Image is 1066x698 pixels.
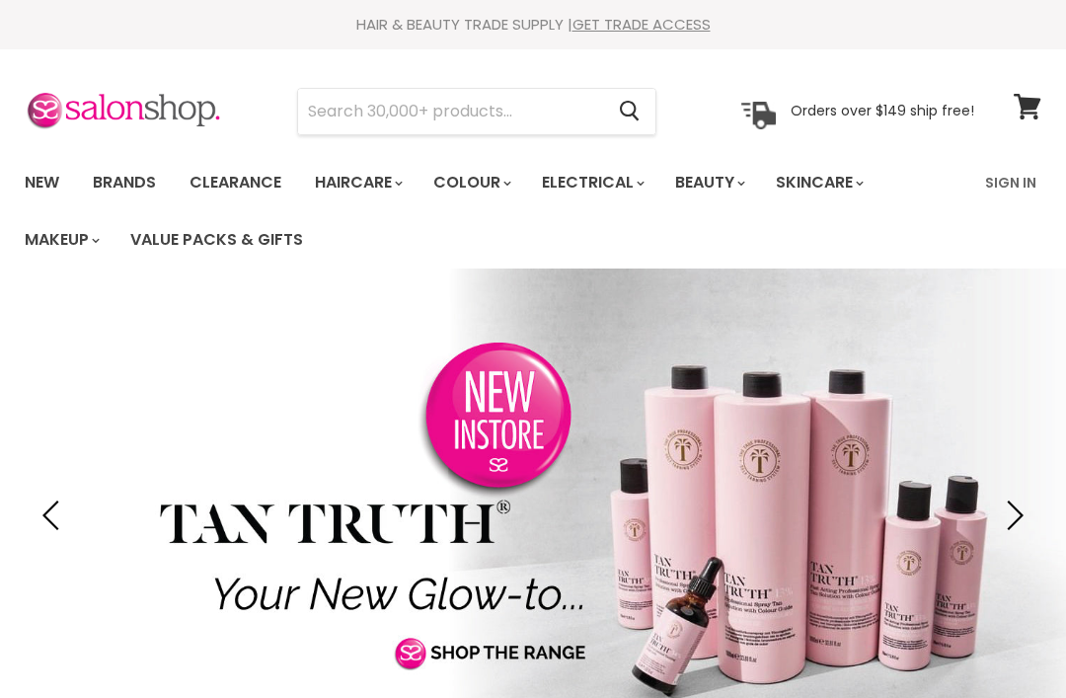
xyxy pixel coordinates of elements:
p: Orders over $149 ship free! [791,102,974,119]
a: Colour [419,162,523,203]
a: Electrical [527,162,656,203]
form: Product [297,88,656,135]
a: Skincare [761,162,876,203]
a: Haircare [300,162,415,203]
a: Sign In [973,162,1048,203]
a: Brands [78,162,171,203]
a: Makeup [10,219,112,261]
a: Value Packs & Gifts [115,219,318,261]
a: Beauty [660,162,757,203]
button: Search [603,89,655,134]
ul: Main menu [10,154,973,269]
a: GET TRADE ACCESS [572,14,711,35]
button: Next [992,496,1031,535]
button: Previous [35,496,74,535]
input: Search [298,89,603,134]
a: Clearance [175,162,296,203]
a: New [10,162,74,203]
